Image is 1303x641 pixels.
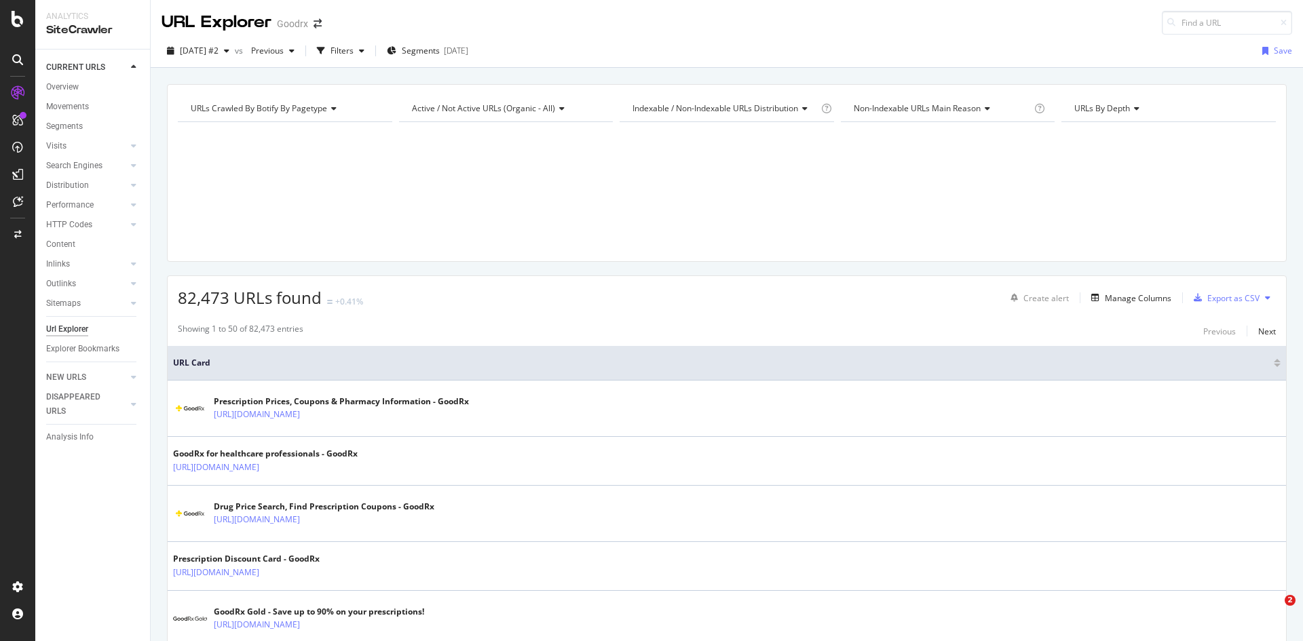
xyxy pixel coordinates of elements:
div: Inlinks [46,257,70,271]
button: [DATE] #2 [162,40,235,62]
h4: Active / Not Active URLs [409,98,601,119]
a: Url Explorer [46,322,140,336]
button: Create alert [1005,287,1069,309]
button: Manage Columns [1086,290,1171,306]
a: Overview [46,80,140,94]
span: Active / Not Active URLs (organic - all) [412,102,555,114]
div: Prescription Discount Card - GoodRx [173,553,320,565]
span: 82,473 URLs found [178,286,322,309]
div: arrow-right-arrow-left [314,19,322,28]
span: URLs by Depth [1074,102,1130,114]
div: Prescription Prices, Coupons & Pharmacy Information - GoodRx [214,395,469,408]
iframe: Intercom live chat [1257,595,1289,627]
div: Movements [46,100,89,114]
a: [URL][DOMAIN_NAME] [173,461,259,474]
img: main image [173,505,207,522]
span: 2 [1285,595,1296,606]
button: Previous [246,40,300,62]
div: Outlinks [46,277,76,291]
div: [DATE] [444,45,468,56]
img: main image [173,400,207,417]
img: Equal [327,300,333,304]
div: Performance [46,198,94,212]
a: Explorer Bookmarks [46,342,140,356]
div: Previous [1203,326,1236,337]
div: Explorer Bookmarks [46,342,119,356]
input: Find a URL [1162,11,1292,35]
span: URL Card [173,357,1270,369]
a: Outlinks [46,277,127,291]
div: Create alert [1023,292,1069,304]
div: DISAPPEARED URLS [46,390,115,419]
a: Segments [46,119,140,134]
span: Non-Indexable URLs Main Reason [854,102,981,114]
h4: URLs by Depth [1072,98,1264,119]
div: Manage Columns [1105,292,1171,304]
button: Next [1258,323,1276,339]
button: Export as CSV [1188,287,1260,309]
a: Performance [46,198,127,212]
span: Segments [402,45,440,56]
h4: Non-Indexable URLs Main Reason [851,98,1032,119]
div: Next [1258,326,1276,337]
div: Export as CSV [1207,292,1260,304]
div: Url Explorer [46,322,88,336]
a: Distribution [46,178,127,193]
div: Showing 1 to 50 of 82,473 entries [178,323,303,339]
a: HTTP Codes [46,218,127,232]
a: Search Engines [46,159,127,173]
a: DISAPPEARED URLS [46,390,127,419]
div: NEW URLS [46,370,86,385]
div: Save [1274,45,1292,56]
a: NEW URLS [46,370,127,385]
a: [URL][DOMAIN_NAME] [214,513,300,526]
div: URL Explorer [162,11,271,34]
div: Distribution [46,178,89,193]
button: Save [1257,40,1292,62]
div: SiteCrawler [46,22,139,38]
button: Filters [311,40,370,62]
div: Filters [331,45,354,56]
span: Indexable / Non-Indexable URLs distribution [632,102,798,114]
div: GoodRx for healthcare professionals - GoodRx [173,448,358,460]
a: Inlinks [46,257,127,271]
a: Movements [46,100,140,114]
a: [URL][DOMAIN_NAME] [214,408,300,421]
span: Previous [246,45,284,56]
h4: Indexable / Non-Indexable URLs Distribution [630,98,818,119]
a: Analysis Info [46,430,140,444]
div: Sitemaps [46,296,81,311]
div: Search Engines [46,159,102,173]
a: [URL][DOMAIN_NAME] [173,566,259,579]
a: Sitemaps [46,296,127,311]
div: GoodRx Gold - Save up to 90% on your prescriptions! [214,606,424,618]
div: Goodrx [277,17,308,31]
div: Visits [46,139,67,153]
div: Overview [46,80,79,94]
div: Segments [46,119,83,134]
button: Previous [1203,323,1236,339]
span: URLs Crawled By Botify By pagetype [191,102,327,114]
div: CURRENT URLS [46,60,105,75]
img: main image [173,617,207,621]
div: +0.41% [335,296,363,307]
a: Visits [46,139,127,153]
button: Segments[DATE] [381,40,474,62]
div: Drug Price Search, Find Prescription Coupons - GoodRx [214,501,434,513]
div: Analytics [46,11,139,22]
div: Analysis Info [46,430,94,444]
span: 2025 Aug. 15th #2 [180,45,219,56]
div: HTTP Codes [46,218,92,232]
a: Content [46,237,140,252]
h4: URLs Crawled By Botify By pagetype [188,98,380,119]
a: CURRENT URLS [46,60,127,75]
div: Content [46,237,75,252]
span: vs [235,45,246,56]
a: [URL][DOMAIN_NAME] [214,618,300,632]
